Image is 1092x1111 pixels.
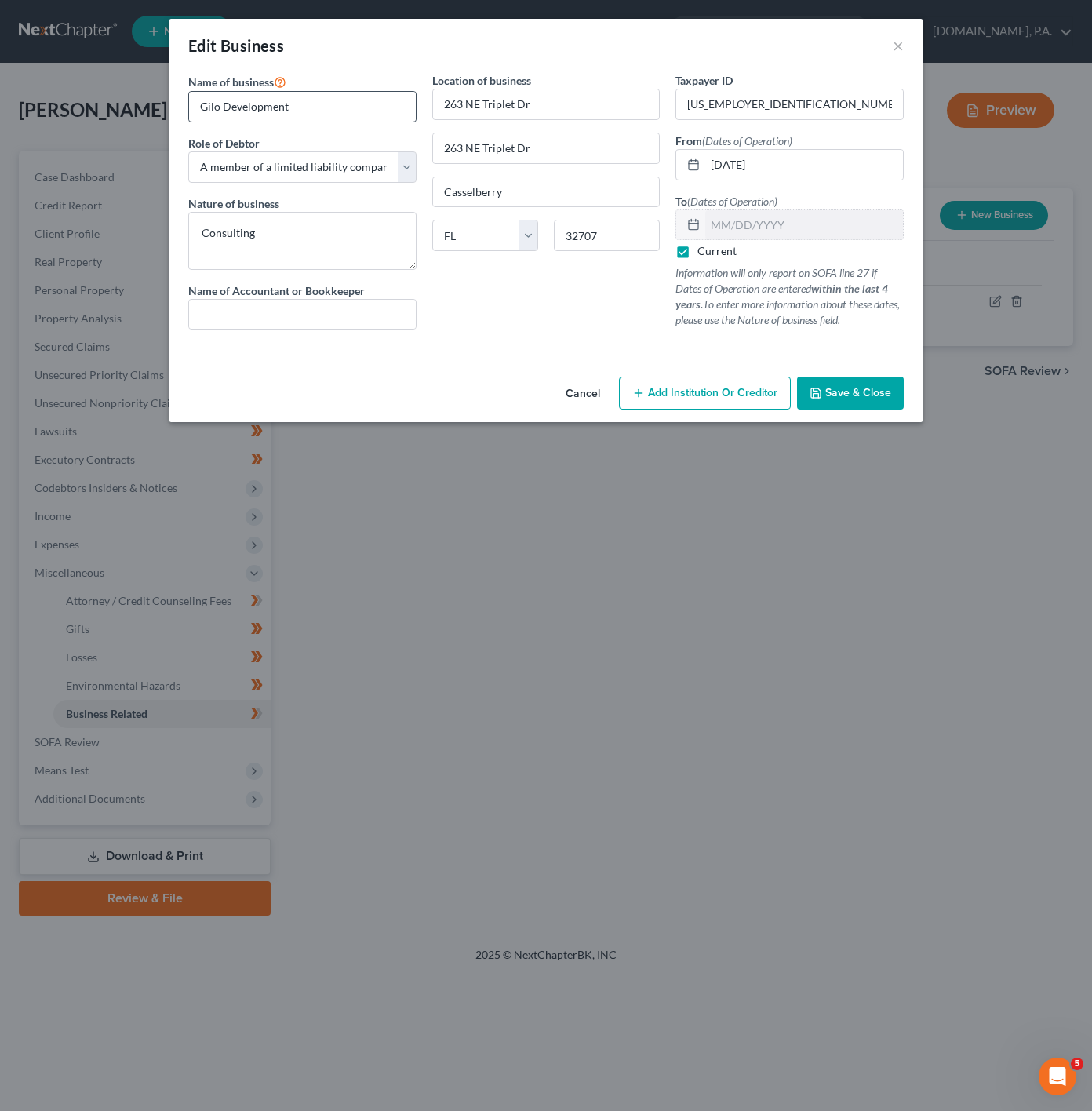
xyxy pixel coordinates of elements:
span: Role of Debtor [188,137,260,150]
input: Apt, Suite, etc... [433,133,660,163]
span: 5 [1071,1058,1083,1070]
label: Taxpayer ID [675,72,733,89]
input: # [676,89,903,119]
label: From [675,133,792,149]
input: -- [189,300,416,330]
button: Add Institution Or Creditor [619,377,791,410]
button: × [893,36,904,55]
span: Name of business [188,75,274,89]
label: Current [697,243,737,259]
input: MM/DD/YYYY [705,150,903,180]
span: Add Institution Or Creditor [648,386,777,399]
button: Cancel [553,378,613,410]
button: Save & Close [797,377,904,410]
span: Edit [188,36,217,55]
span: Business [220,36,284,55]
span: (Dates of Operation) [687,195,777,208]
input: Enter zip... [554,220,660,251]
input: Enter city... [433,177,660,207]
input: MM/DD/YYYY [705,210,903,240]
label: Name of Accountant or Bookkeeper [188,282,365,299]
span: Save & Close [825,386,891,399]
label: Location of business [432,72,531,89]
span: (Dates of Operation) [702,134,792,148]
input: Enter address... [433,89,660,119]
input: Enter name... [189,92,416,122]
label: To [675,193,777,209]
p: Information will only report on SOFA line 27 if Dates of Operation are entered To enter more info... [675,265,904,328]
iframe: Intercom live chat [1039,1058,1076,1095]
label: Nature of business [188,195,279,212]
